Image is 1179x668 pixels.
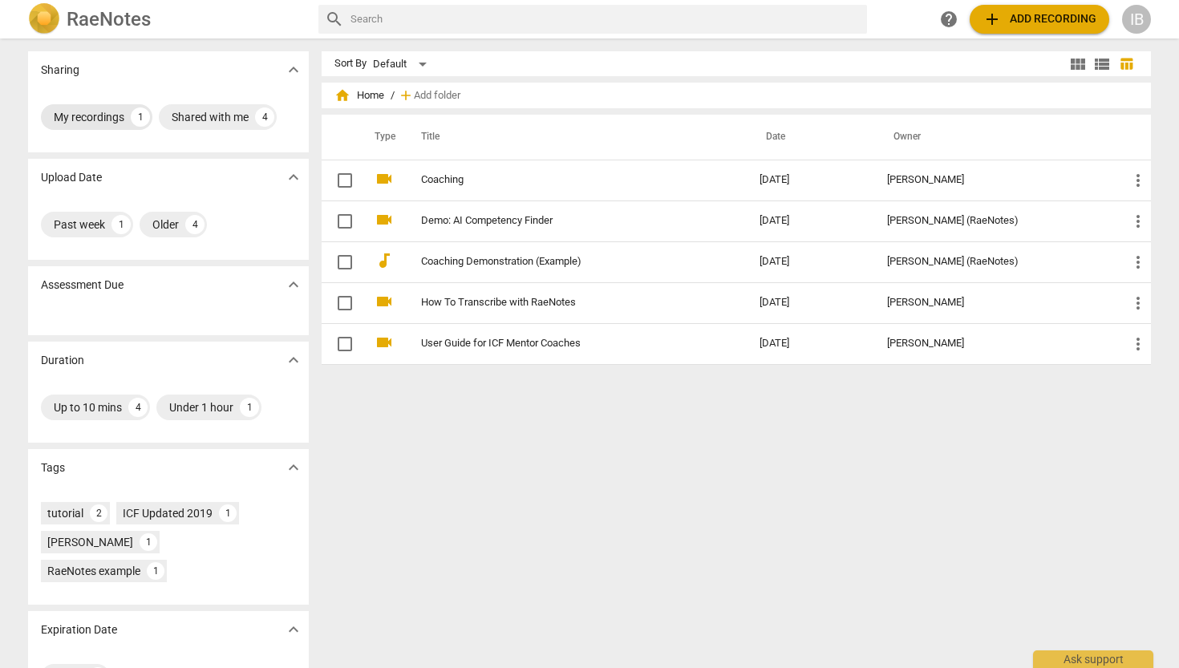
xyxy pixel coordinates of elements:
th: Date [747,115,875,160]
span: expand_more [284,350,303,370]
button: Upload [970,5,1109,34]
span: add [982,10,1002,29]
div: 1 [219,504,237,522]
span: expand_more [284,275,303,294]
div: Shared with me [172,109,249,125]
span: videocam [375,210,394,229]
span: home [334,87,350,103]
span: Home [334,87,384,103]
div: 4 [185,215,205,234]
span: more_vert [1128,212,1148,231]
td: [DATE] [747,200,875,241]
button: Show more [282,617,306,642]
span: more_vert [1128,294,1148,313]
div: RaeNotes example [47,563,140,579]
div: 1 [147,562,164,580]
div: 4 [128,398,148,417]
span: search [325,10,344,29]
span: expand_more [284,458,303,477]
input: Search [350,6,861,32]
img: Logo [28,3,60,35]
div: Up to 10 mins [54,399,122,415]
button: IB [1122,5,1151,34]
button: Show more [282,273,306,297]
span: videocam [375,333,394,352]
span: / [391,90,395,102]
div: [PERSON_NAME] (RaeNotes) [887,215,1103,227]
a: How To Transcribe with RaeNotes [421,297,702,309]
span: more_vert [1128,334,1148,354]
a: Demo: AI Competency Finder [421,215,702,227]
span: more_vert [1128,253,1148,272]
p: Expiration Date [41,621,117,638]
span: videocam [375,169,394,188]
h2: RaeNotes [67,8,151,30]
div: 1 [131,107,150,127]
div: 1 [111,215,131,234]
td: [DATE] [747,323,875,364]
p: Sharing [41,62,79,79]
td: [DATE] [747,160,875,200]
div: [PERSON_NAME] [887,174,1103,186]
p: Assessment Due [41,277,124,294]
div: 4 [255,107,274,127]
span: expand_more [284,60,303,79]
span: Add recording [982,10,1096,29]
div: Older [152,217,179,233]
div: [PERSON_NAME] [887,297,1103,309]
div: 1 [240,398,259,417]
a: User Guide for ICF Mentor Coaches [421,338,702,350]
th: Owner [874,115,1116,160]
span: view_list [1092,55,1112,74]
div: tutorial [47,505,83,521]
a: Coaching Demonstration (Example) [421,256,702,268]
span: help [939,10,958,29]
div: Past week [54,217,105,233]
a: Help [934,5,963,34]
a: Coaching [421,174,702,186]
div: [PERSON_NAME] [47,534,133,550]
span: more_vert [1128,171,1148,190]
p: Tags [41,460,65,476]
span: videocam [375,292,394,311]
div: My recordings [54,109,124,125]
a: LogoRaeNotes [28,3,306,35]
td: [DATE] [747,241,875,282]
th: Title [402,115,747,160]
button: Show more [282,348,306,372]
div: Default [373,51,432,77]
button: Show more [282,165,306,189]
button: Tile view [1066,52,1090,76]
span: expand_more [284,620,303,639]
p: Duration [41,352,84,369]
div: Ask support [1033,650,1153,668]
div: Sort By [334,58,367,70]
button: Show more [282,58,306,82]
div: [PERSON_NAME] (RaeNotes) [887,256,1103,268]
div: 1 [140,533,157,551]
span: table_chart [1119,56,1134,71]
button: Table view [1114,52,1138,76]
div: Under 1 hour [169,399,233,415]
span: expand_more [284,168,303,187]
div: [PERSON_NAME] [887,338,1103,350]
span: audiotrack [375,251,394,270]
span: view_module [1068,55,1088,74]
div: 2 [90,504,107,522]
div: ICF Updated 2019 [123,505,213,521]
button: Show more [282,455,306,480]
td: [DATE] [747,282,875,323]
p: Upload Date [41,169,102,186]
th: Type [362,115,402,160]
span: Add folder [414,90,460,102]
button: List view [1090,52,1114,76]
span: add [398,87,414,103]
